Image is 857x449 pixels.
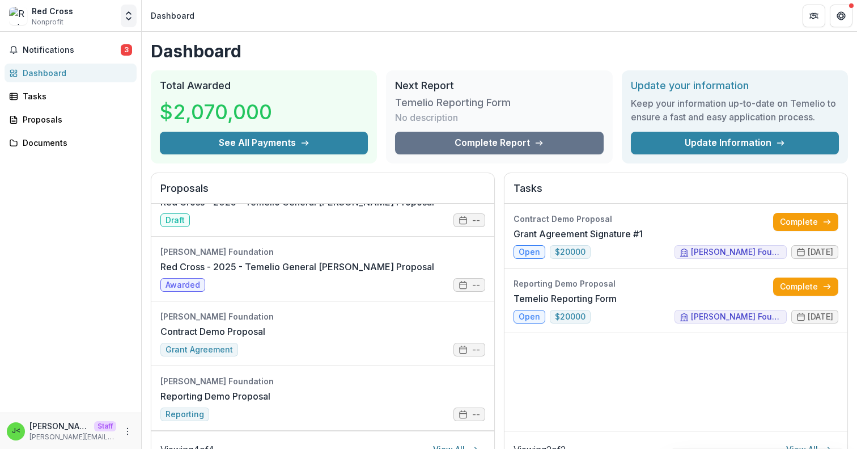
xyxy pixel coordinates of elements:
a: Reporting Demo Proposal [160,389,270,403]
nav: breadcrumb [146,7,199,24]
a: Grant Agreement Signature #1 [514,227,643,241]
h3: $2,070,000 [160,96,272,127]
a: Update Information [631,132,839,154]
a: Temelio Reporting Form [514,292,617,305]
h3: Keep your information up-to-date on Temelio to ensure a fast and easy application process. [631,96,839,124]
div: Dashboard [151,10,194,22]
p: No description [395,111,458,124]
div: Dashboard [23,67,128,79]
h2: Proposals [160,182,485,204]
img: Red Cross [9,7,27,25]
span: Notifications [23,45,121,55]
h2: Tasks [514,182,838,204]
button: See All Payments [160,132,368,154]
a: Red Cross - 2025 - Temelio General [PERSON_NAME] Proposal [160,260,434,274]
a: Complete Report [395,132,603,154]
p: [PERSON_NAME] <[PERSON_NAME][EMAIL_ADDRESS][DOMAIN_NAME]> [29,420,90,432]
div: Tasks [23,90,128,102]
a: Documents [5,133,137,152]
a: Contract Demo Proposal [160,325,265,338]
button: More [121,425,134,438]
h2: Total Awarded [160,79,368,92]
button: Notifications3 [5,41,137,59]
a: Red Cross - 2025 - Temelio General [PERSON_NAME] Proposal [160,195,434,209]
span: Nonprofit [32,17,63,27]
p: Staff [94,421,116,431]
button: Partners [803,5,825,27]
a: Complete [773,278,838,296]
h2: Next Report [395,79,603,92]
a: Tasks [5,87,137,106]
h3: Temelio Reporting Form [395,96,511,109]
div: Red Cross [32,5,73,17]
span: 3 [121,44,132,56]
button: Open entity switcher [121,5,137,27]
a: Complete [773,213,838,231]
div: Documents [23,137,128,149]
p: [PERSON_NAME][EMAIL_ADDRESS][DOMAIN_NAME] [29,432,116,442]
div: Proposals [23,114,128,125]
h1: Dashboard [151,41,848,61]
a: Dashboard [5,64,137,82]
h2: Update your information [631,79,839,92]
a: Proposals [5,110,137,129]
div: Julie <julie@trytemelio.com> [12,427,20,435]
button: Get Help [830,5,852,27]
